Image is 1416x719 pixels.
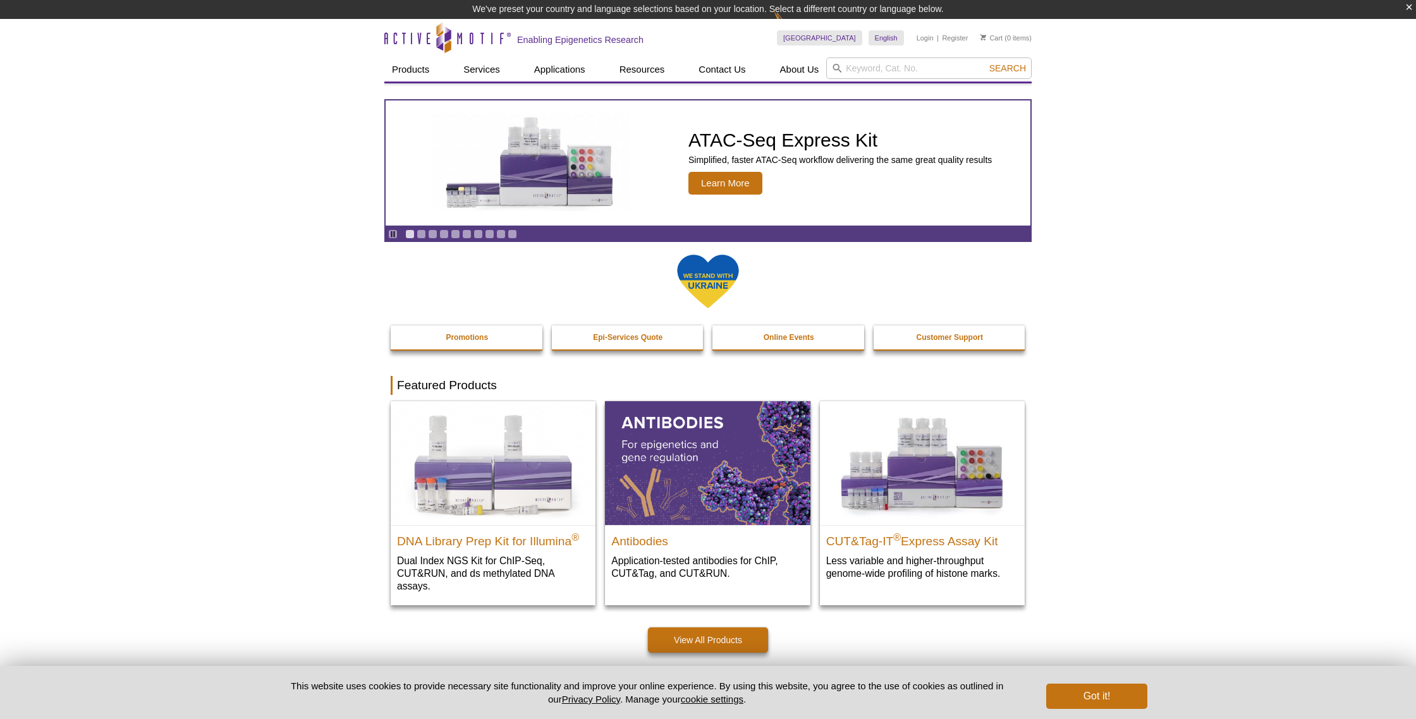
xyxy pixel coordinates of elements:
[869,30,904,45] a: English
[428,229,437,239] a: Go to slide 3
[388,229,398,239] a: Toggle autoplay
[391,325,544,349] a: Promotions
[397,529,589,548] h2: DNA Library Prep Kit for Illumina
[269,679,1025,706] p: This website uses cookies to provide necessary site functionality and improve your online experie...
[980,34,986,40] img: Your Cart
[611,529,803,548] h2: Antibodies
[386,100,1030,226] a: ATAC-Seq Express Kit ATAC-Seq Express Kit Simplified, faster ATAC-Seq workflow delivering the sam...
[989,63,1026,73] span: Search
[527,57,593,82] a: Applications
[517,34,644,45] h2: Enabling Epigenetics Research
[508,229,517,239] a: Go to slide 10
[391,401,595,605] a: DNA Library Prep Kit for Illumina DNA Library Prep Kit for Illumina® Dual Index NGS Kit for ChIP-...
[676,253,740,310] img: We Stand With Ukraine
[417,229,426,239] a: Go to slide 2
[451,229,460,239] a: Go to slide 5
[826,529,1018,548] h2: CUT&Tag-IT Express Assay Kit
[612,57,673,82] a: Resources
[456,57,508,82] a: Services
[893,532,901,543] sup: ®
[691,57,753,82] a: Contact Us
[427,114,635,210] img: ATAC-Seq Express Kit
[611,554,803,580] p: Application-tested antibodies for ChIP, CUT&Tag, and CUT&RUN.
[917,333,983,342] strong: Customer Support
[986,63,1030,74] button: Search
[391,401,595,525] img: DNA Library Prep Kit for Illumina
[397,554,589,593] p: Dual Index NGS Kit for ChIP-Seq, CUT&RUN, and ds methylated DNA assays.
[688,172,762,195] span: Learn More
[937,30,939,45] li: |
[605,401,810,525] img: All Antibodies
[820,401,1025,593] a: CUT&Tag-IT® Express Assay Kit CUT&Tag-IT®Express Assay Kit Less variable and higher-throughput ge...
[820,401,1025,525] img: CUT&Tag-IT® Express Assay Kit
[485,229,494,239] a: Go to slide 8
[688,131,992,150] h2: ATAC-Seq Express Kit
[571,532,579,543] sup: ®
[384,57,437,82] a: Products
[391,376,1025,395] h2: Featured Products
[496,229,506,239] a: Go to slide 9
[764,333,814,342] strong: Online Events
[688,154,992,166] p: Simplified, faster ATAC-Seq workflow delivering the same great quality results
[980,33,1003,42] a: Cart
[386,100,1030,226] article: ATAC-Seq Express Kit
[446,333,488,342] strong: Promotions
[1046,684,1147,709] button: Got it!
[562,694,620,704] a: Privacy Policy
[605,401,810,593] a: All Antibodies Antibodies Application-tested antibodies for ChIP, CUT&Tag, and CUT&RUN.
[826,57,1032,79] input: Keyword, Cat. No.
[462,229,472,239] a: Go to slide 6
[980,30,1032,45] li: (0 items)
[648,627,768,653] a: View All Products
[593,333,662,342] strong: Epi-Services Quote
[774,9,807,39] img: Change Here
[681,694,743,704] button: cookie settings
[942,33,968,42] a: Register
[772,57,827,82] a: About Us
[712,325,865,349] a: Online Events
[473,229,483,239] a: Go to slide 7
[917,33,934,42] a: Login
[777,30,862,45] a: [GEOGRAPHIC_DATA]
[826,554,1018,580] p: Less variable and higher-throughput genome-wide profiling of histone marks​.
[552,325,705,349] a: Epi-Services Quote
[405,229,415,239] a: Go to slide 1
[874,325,1027,349] a: Customer Support
[439,229,449,239] a: Go to slide 4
